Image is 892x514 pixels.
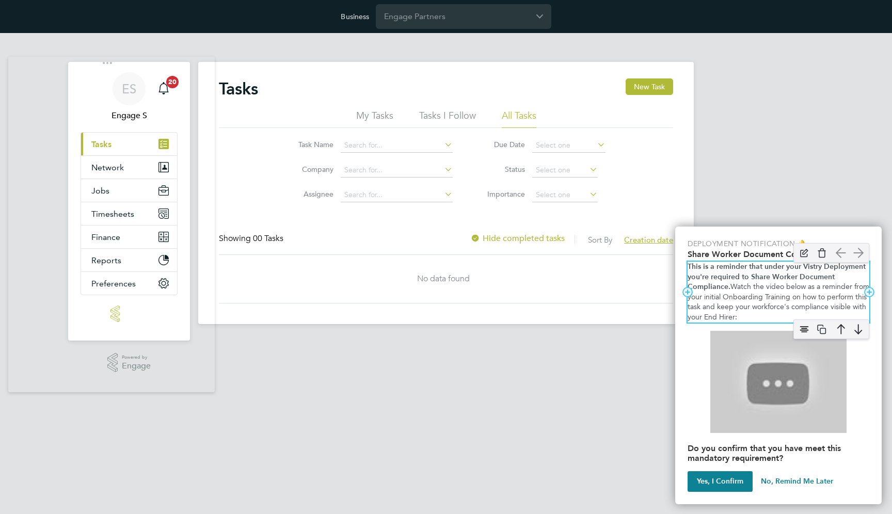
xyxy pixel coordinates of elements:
[588,235,612,245] label: Sort By
[688,249,869,259] h2: Share Worker Document Compliance
[287,165,333,174] label: Company
[851,245,866,261] img: arrow-right.svg
[688,262,868,291] strong: This is a reminder that under your Vistry Deployment you're required to Share Worker Document Com...
[341,188,453,202] input: Search for...
[626,78,673,95] button: New Task
[814,322,830,337] img: copy-icon.svg
[688,331,869,433] iframe: Managing & Automating Global Compliance Documents for Workers
[219,78,258,99] h2: Tasks
[675,227,882,504] div: Platform Back Online
[797,322,812,337] img: align-center.svg
[219,233,285,244] div: Showing
[532,188,598,202] input: Select one
[341,138,453,153] input: Search for...
[470,233,565,244] label: Hide completed tasks
[532,138,606,153] input: Select one
[532,163,598,178] input: Select one
[419,109,476,128] li: Tasks I Follow
[219,274,668,284] div: No data found
[479,165,525,174] label: Status
[688,239,869,249] p: Deployment Notification 🔔
[760,471,834,492] button: No, Remind Me Later
[797,245,812,261] img: edit-icon.svg
[688,471,753,492] button: Yes, I Confirm
[287,189,333,199] label: Assignee
[688,443,843,463] strong: Do you confirm that you have meet this mandatory requirement?
[851,322,866,337] img: arrow-down.svg
[688,282,871,322] span: Watch the video below as a reminder from your initial Onboarding Training on how to perform this ...
[253,233,283,244] span: 00 Tasks
[624,235,673,245] span: Creation date
[833,322,849,337] img: arrow-up.svg
[833,245,849,261] img: arrow-left.svg
[287,140,333,149] label: Task Name
[814,245,830,261] img: delete-icon.svg
[479,140,525,149] label: Due Date
[341,163,453,178] input: Search for...
[356,109,393,128] li: My Tasks
[502,109,536,128] li: All Tasks
[479,189,525,199] label: Importance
